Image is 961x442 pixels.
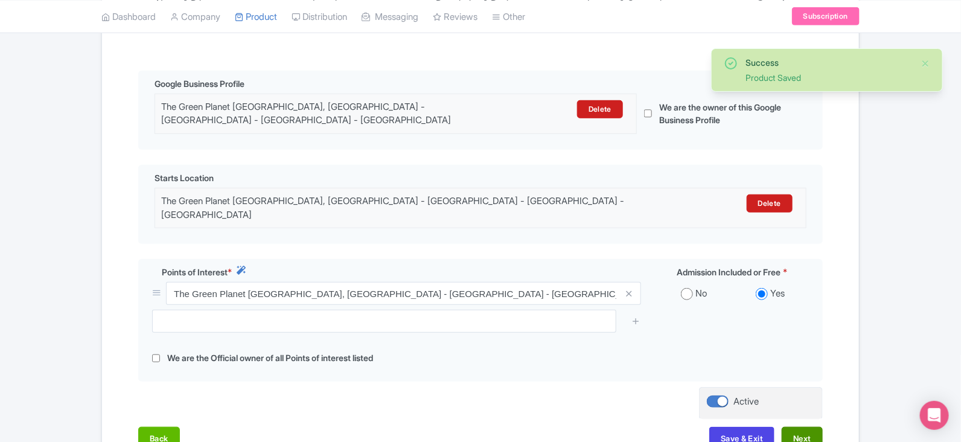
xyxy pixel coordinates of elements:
[155,171,214,184] span: Starts Location
[733,395,759,409] div: Active
[695,287,707,301] label: No
[677,266,781,278] span: Admission Included or Free
[155,77,244,90] span: Google Business Profile
[745,56,911,69] div: Success
[577,100,623,118] a: Delete
[745,71,911,84] div: Product Saved
[659,101,793,126] label: We are the owner of this Google Business Profile
[162,266,228,278] span: Points of Interest
[792,7,860,25] a: Subscription
[161,100,513,127] div: The Green Planet [GEOGRAPHIC_DATA], [GEOGRAPHIC_DATA] - [GEOGRAPHIC_DATA] - [GEOGRAPHIC_DATA] - [...
[167,351,373,365] label: We are the Official owner of all Points of interest listed
[770,287,785,301] label: Yes
[920,401,949,430] div: Open Intercom Messenger
[921,56,930,71] button: Close
[747,194,793,213] a: Delete
[161,194,640,222] div: The Green Planet [GEOGRAPHIC_DATA], [GEOGRAPHIC_DATA] - [GEOGRAPHIC_DATA] - [GEOGRAPHIC_DATA] - [...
